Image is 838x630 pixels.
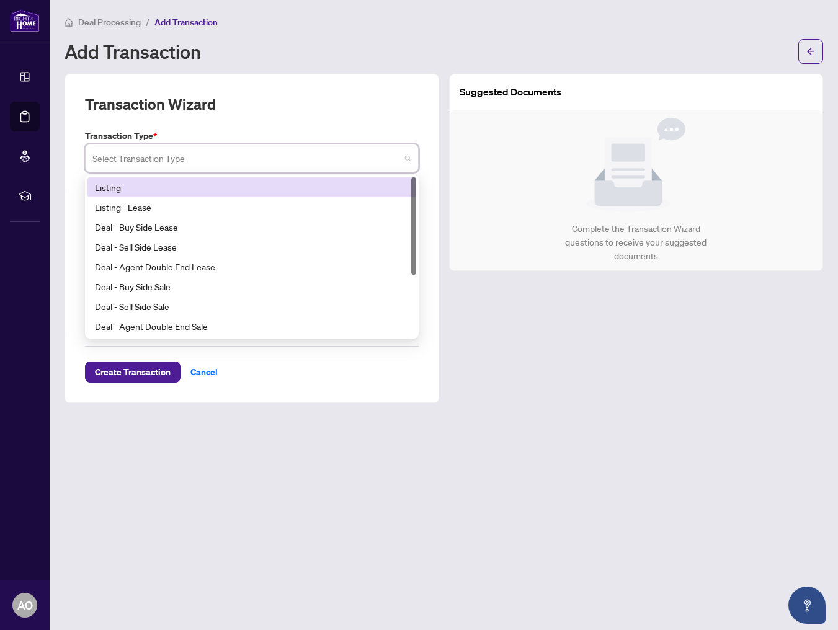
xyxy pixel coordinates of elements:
div: Deal - Buy Side Lease [95,220,409,234]
button: Create Transaction [85,362,181,383]
button: Cancel [181,362,228,383]
div: Deal - Sell Side Lease [95,240,409,254]
span: Add Transaction [154,17,218,28]
div: Deal - Buy Side Lease [87,217,416,237]
div: Listing - Lease [87,197,416,217]
div: Deal - Agent Double End Lease [95,260,409,273]
div: Deal - Agent Double End Sale [87,316,416,336]
span: Create Transaction [95,362,171,382]
span: Cancel [190,362,218,382]
article: Suggested Documents [460,84,561,100]
li: / [146,15,149,29]
div: Complete the Transaction Wizard questions to receive your suggested documents [552,222,720,263]
span: AO [17,597,33,614]
span: Deal Processing [78,17,141,28]
img: Null State Icon [586,118,685,212]
span: home [65,18,73,27]
div: Deal - Buy Side Sale [87,277,416,296]
div: Deal - Sell Side Sale [87,296,416,316]
button: Open asap [788,587,826,624]
div: Deal - Buy Side Sale [95,280,409,293]
div: Deal - Sell Side Sale [95,299,409,313]
label: Transaction Type [85,129,419,143]
h2: Transaction Wizard [85,94,216,114]
div: Deal - Sell Side Lease [87,237,416,257]
div: Deal - Agent Double End Lease [87,257,416,277]
div: Listing - Lease [95,200,409,214]
div: Deal - Agent Double End Sale [95,319,409,333]
div: Listing [87,177,416,197]
div: Listing [95,180,409,194]
img: logo [10,9,40,32]
h1: Add Transaction [65,42,201,61]
span: arrow-left [806,47,815,56]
